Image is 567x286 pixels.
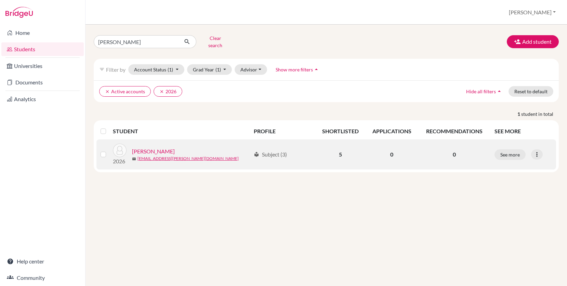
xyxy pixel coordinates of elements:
button: clear2026 [154,86,182,97]
button: Hide all filtersarrow_drop_up [460,86,509,97]
span: Hide all filters [466,88,496,94]
th: STUDENT [113,123,250,139]
a: Help center [1,255,84,268]
a: Community [1,271,84,285]
td: 5 [315,139,365,169]
i: arrow_drop_up [496,88,503,95]
button: Reset to default [509,86,553,97]
span: Filter by [106,66,126,73]
a: Analytics [1,92,84,106]
span: student in total [521,110,559,118]
button: Advisor [235,64,267,75]
button: Clear search [196,33,234,51]
i: arrow_drop_up [313,66,320,73]
strong: 1 [517,110,521,118]
button: Grad Year(1) [187,64,232,75]
img: Bridge-U [5,7,33,18]
th: SEE MORE [490,123,556,139]
button: [PERSON_NAME] [506,6,559,19]
a: [PERSON_NAME] [132,147,175,155]
span: Show more filters [276,67,313,72]
i: clear [159,89,164,94]
i: clear [105,89,110,94]
div: Subject (3) [254,150,287,159]
a: Students [1,42,84,56]
th: SHORTLISTED [315,123,365,139]
button: Account Status(1) [128,64,184,75]
a: [EMAIL_ADDRESS][PERSON_NAME][DOMAIN_NAME] [137,155,239,162]
button: Show more filtersarrow_drop_up [270,64,326,75]
input: Find student by name... [94,35,179,48]
th: PROFILE [250,123,315,139]
a: Home [1,26,84,40]
span: (1) [215,67,221,72]
a: Documents [1,76,84,89]
img: Denning, Eliza [113,144,127,157]
a: Universities [1,59,84,73]
span: (1) [168,67,173,72]
button: Add student [507,35,559,48]
td: 0 [365,139,418,169]
p: 2026 [113,157,127,165]
th: RECOMMENDATIONS [418,123,490,139]
span: local_library [254,152,259,157]
p: 0 [422,150,486,159]
span: mail [132,157,136,161]
button: clearActive accounts [99,86,151,97]
i: filter_list [99,67,105,72]
button: See more [495,149,526,160]
th: APPLICATIONS [365,123,418,139]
